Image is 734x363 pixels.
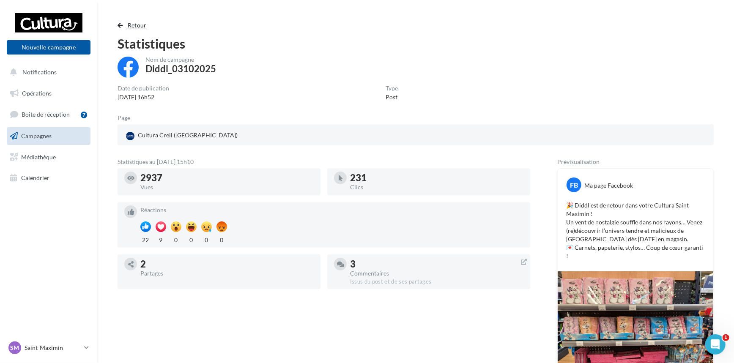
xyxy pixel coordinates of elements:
div: Commentaires [350,270,523,276]
div: Post [386,93,398,101]
span: Notifications [22,68,57,76]
a: Médiathèque [5,148,92,166]
div: Issus du post et de ses partages [350,278,523,286]
div: Vues [140,184,314,190]
span: Campagnes [21,132,52,139]
div: Page [118,115,137,121]
div: Statistiques [118,37,714,50]
div: Réactions [140,207,523,213]
span: Calendrier [21,174,49,181]
div: 2937 [140,173,314,183]
div: Type [386,85,398,91]
span: Retour [128,22,147,29]
div: 0 [186,234,197,244]
a: Boîte de réception7 [5,105,92,123]
div: Nom de campagne [145,57,216,63]
div: Date de publication [118,85,169,91]
div: 2 [140,259,314,269]
div: Ma page Facebook [584,181,633,190]
a: Calendrier [5,169,92,187]
div: 9 [156,234,166,244]
button: Retour [118,20,150,30]
a: Campagnes [5,127,92,145]
div: Prévisualisation [557,159,714,165]
div: 0 [171,234,181,244]
span: Médiathèque [21,153,56,160]
div: Partages [140,270,314,276]
div: 22 [140,234,151,244]
iframe: Intercom live chat [705,334,726,355]
div: Cultura Creil ([GEOGRAPHIC_DATA]) [124,129,239,142]
button: Notifications [5,63,89,81]
p: 🎉 Diddl est de retour dans votre Cultura Saint Maximin ! Un vent de nostalgie souffle dans nos ra... [566,201,705,260]
div: 231 [350,173,523,183]
a: Cultura Creil ([GEOGRAPHIC_DATA]) [124,129,318,142]
div: Diddl_03102025 [145,64,216,74]
a: Opérations [5,85,92,102]
a: SM Saint-Maximin [7,340,90,356]
div: Clics [350,184,523,190]
div: Statistiques au [DATE] 15h10 [118,159,530,165]
div: FB [567,177,581,192]
span: Boîte de réception [22,111,70,118]
span: Opérations [22,90,52,97]
p: Saint-Maximin [25,344,81,352]
div: 3 [350,259,523,269]
button: Nouvelle campagne [7,40,90,55]
div: 7 [81,112,87,118]
div: [DATE] 16h52 [118,93,169,101]
div: 0 [201,234,212,244]
span: SM [11,344,19,352]
div: 0 [216,234,227,244]
span: 1 [723,334,729,341]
